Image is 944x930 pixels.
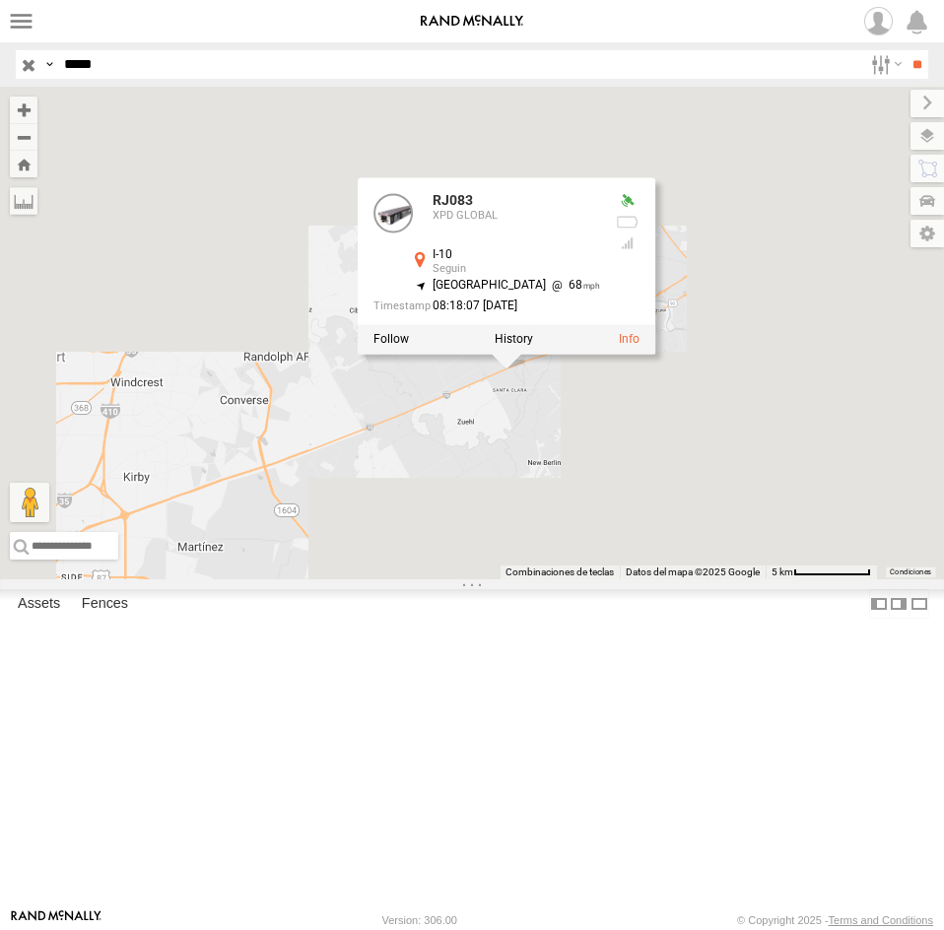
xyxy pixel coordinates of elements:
[382,914,457,926] div: Version: 306.00
[910,589,929,618] label: Hide Summary Table
[619,333,640,347] a: View Asset Details
[889,589,909,618] label: Dock Summary Table to the Right
[433,278,546,292] span: [GEOGRAPHIC_DATA]
[10,97,37,123] button: Zoom in
[433,211,600,223] div: XPD GLOBAL
[616,215,640,231] div: No battery health information received from this device.
[373,333,409,347] label: Realtime tracking of Asset
[495,333,533,347] label: View Asset History
[829,914,933,926] a: Terms and Conditions
[41,50,57,79] label: Search Query
[10,151,37,177] button: Zoom Home
[616,235,640,251] div: Last Event GSM Signal Strength
[373,300,600,313] div: Date/time of location update
[421,15,523,29] img: rand-logo.svg
[11,910,101,930] a: Visit our Website
[863,50,906,79] label: Search Filter Options
[433,193,600,208] div: RJ083
[433,248,600,261] div: I-10
[433,263,600,275] div: Seguin
[10,123,37,151] button: Zoom out
[869,589,889,618] label: Dock Summary Table to the Left
[737,914,933,926] div: © Copyright 2025 -
[772,566,793,577] span: 5 km
[890,568,931,576] a: Condiciones (se abre en una nueva pestaña)
[910,220,944,247] label: Map Settings
[8,590,70,618] label: Assets
[10,187,37,215] label: Measure
[626,566,760,577] span: Datos del mapa ©2025 Google
[10,483,49,522] button: Arrastra el hombrecito naranja al mapa para abrir Street View
[72,590,138,618] label: Fences
[616,193,640,209] div: Valid GPS Fix
[766,565,877,579] button: Escala del mapa: 5 km por 75 píxeles
[506,565,614,579] button: Combinaciones de teclas
[546,278,600,292] span: 68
